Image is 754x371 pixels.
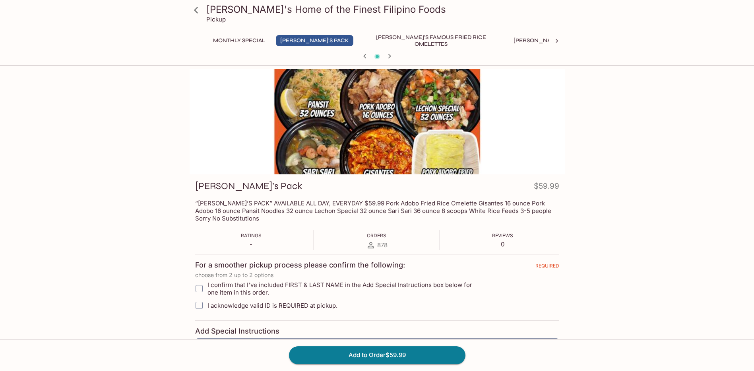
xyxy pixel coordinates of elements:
button: [PERSON_NAME]'s Mixed Plates [509,35,611,46]
p: choose from 2 up to 2 options [195,272,559,278]
h4: $59.99 [534,180,559,195]
button: [PERSON_NAME]'s Pack [276,35,353,46]
h4: Add Special Instructions [195,327,559,336]
p: 0 [492,240,513,248]
span: 878 [377,241,388,249]
p: “[PERSON_NAME]’S PACK” AVAILABLE ALL DAY, EVERYDAY $59.99 Pork Adobo Fried Rice Omelette Gisantes... [195,199,559,222]
button: Monthly Special [209,35,269,46]
button: Add to Order$59.99 [289,346,465,364]
h3: [PERSON_NAME]’s Pack [195,180,302,192]
span: Orders [367,232,386,238]
div: Elena’s Pack [190,69,565,174]
span: I acknowledge valid ID is REQUIRED at pickup. [207,302,337,309]
h3: [PERSON_NAME]'s Home of the Finest Filipino Foods [206,3,562,16]
span: I confirm that I've included FIRST & LAST NAME in the Add Special Instructions box below for one ... [207,281,483,296]
span: REQUIRED [535,263,559,272]
button: [PERSON_NAME]'s Famous Fried Rice Omelettes [360,35,503,46]
span: Reviews [492,232,513,238]
p: - [241,240,262,248]
span: Ratings [241,232,262,238]
h4: For a smoother pickup process please confirm the following: [195,261,405,269]
p: Pickup [206,16,226,23]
